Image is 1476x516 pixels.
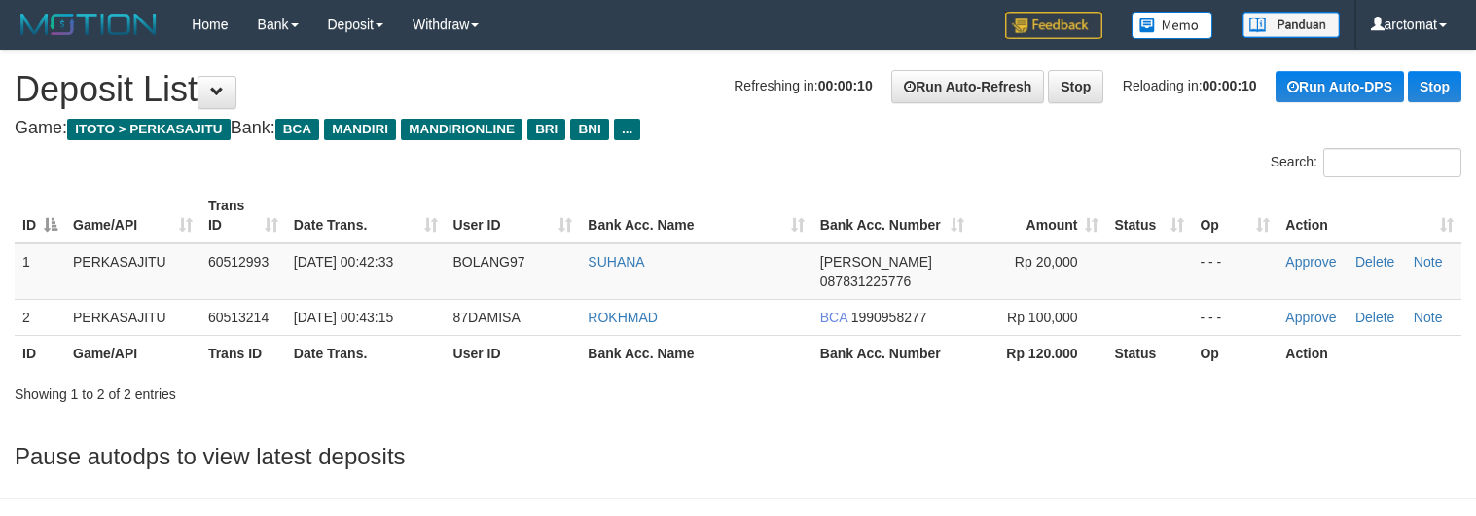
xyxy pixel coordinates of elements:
[286,335,446,371] th: Date Trans.
[15,243,65,300] td: 1
[1271,148,1461,177] label: Search:
[812,335,972,371] th: Bank Acc. Number
[1192,188,1278,243] th: Op: activate to sort column ascending
[200,335,286,371] th: Trans ID
[1015,254,1078,270] span: Rp 20,000
[1278,335,1461,371] th: Action
[1005,12,1102,39] img: Feedback.jpg
[812,188,972,243] th: Bank Acc. Number: activate to sort column ascending
[15,299,65,335] td: 2
[286,188,446,243] th: Date Trans.: activate to sort column ascending
[614,119,640,140] span: ...
[1106,335,1192,371] th: Status
[580,335,811,371] th: Bank Acc. Name
[1414,310,1443,325] a: Note
[65,299,200,335] td: PERKASAJITU
[15,119,1461,138] h4: Game: Bank:
[65,335,200,371] th: Game/API
[1048,70,1103,103] a: Stop
[891,70,1044,103] a: Run Auto-Refresh
[972,335,1107,371] th: Rp 120.000
[15,335,65,371] th: ID
[1192,243,1278,300] td: - - -
[1007,310,1077,325] span: Rp 100,000
[1132,12,1213,39] img: Button%20Memo.svg
[453,310,521,325] span: 87DAMISA
[401,119,522,140] span: MANDIRIONLINE
[200,188,286,243] th: Trans ID: activate to sort column ascending
[1123,78,1257,93] span: Reloading in:
[1242,12,1340,38] img: panduan.png
[1203,78,1257,93] strong: 00:00:10
[1285,254,1336,270] a: Approve
[208,310,269,325] span: 60513214
[446,335,581,371] th: User ID
[275,119,319,140] span: BCA
[820,310,847,325] span: BCA
[820,254,932,270] span: [PERSON_NAME]
[15,188,65,243] th: ID: activate to sort column descending
[453,254,525,270] span: BOLANG97
[15,10,162,39] img: MOTION_logo.png
[1285,310,1336,325] a: Approve
[1408,71,1461,102] a: Stop
[588,254,644,270] a: SUHANA
[1323,148,1461,177] input: Search:
[820,274,911,289] span: Copy 087831225776 to clipboard
[324,119,396,140] span: MANDIRI
[65,243,200,300] td: PERKASAJITU
[1276,71,1404,102] a: Run Auto-DPS
[818,78,873,93] strong: 00:00:10
[1355,254,1394,270] a: Delete
[65,188,200,243] th: Game/API: activate to sort column ascending
[1414,254,1443,270] a: Note
[1192,335,1278,371] th: Op
[15,444,1461,469] h3: Pause autodps to view latest deposits
[15,70,1461,109] h1: Deposit List
[1278,188,1461,243] th: Action: activate to sort column ascending
[67,119,231,140] span: ITOTO > PERKASAJITU
[294,254,393,270] span: [DATE] 00:42:33
[208,254,269,270] span: 60512993
[972,188,1107,243] th: Amount: activate to sort column ascending
[1192,299,1278,335] td: - - -
[446,188,581,243] th: User ID: activate to sort column ascending
[294,310,393,325] span: [DATE] 00:43:15
[527,119,565,140] span: BRI
[570,119,608,140] span: BNI
[1355,310,1394,325] a: Delete
[588,310,658,325] a: ROKHMAD
[851,310,927,325] span: Copy 1990958277 to clipboard
[580,188,811,243] th: Bank Acc. Name: activate to sort column ascending
[734,78,872,93] span: Refreshing in:
[15,377,600,404] div: Showing 1 to 2 of 2 entries
[1106,188,1192,243] th: Status: activate to sort column ascending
